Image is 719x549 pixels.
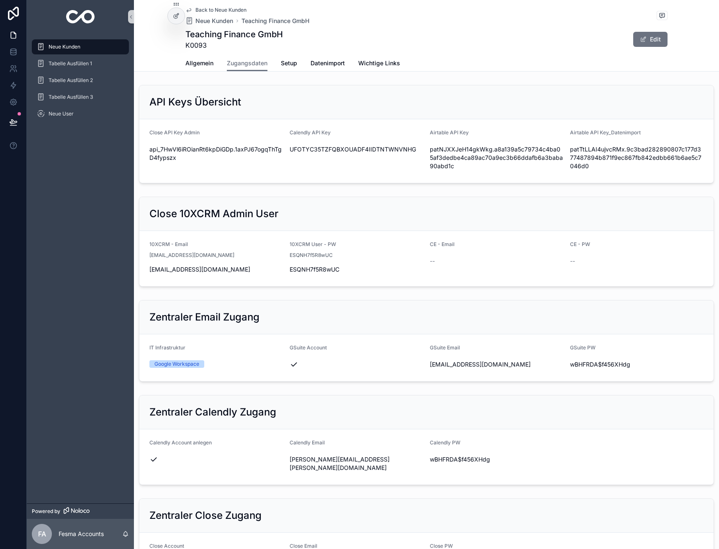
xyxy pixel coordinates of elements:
h2: Zentraler Email Zugang [149,310,259,324]
a: Neue Kunden [32,39,129,54]
span: Back to Neue Kunden [195,7,247,13]
span: IT Infrastruktur [149,344,185,351]
h1: Teaching Finance GmbH [185,28,283,40]
span: Calendly Account anlegen [149,439,212,446]
span: patNJXXJeH14gkWkg.a8a139a5c79734c4ba05af3dedbe4ca89ac70a9ec3b66ddafb6a3baba90abd1c [430,145,563,170]
span: patTtLLAI4ujvcRMx.9c3bad282890807c177d377487894b871f9ec867fb842edbb661b6ae5c7046d0 [570,145,704,170]
a: Wichtige Links [358,56,400,72]
span: wBHFRDA$f456XHdg [570,360,704,369]
span: [EMAIL_ADDRESS][DOMAIN_NAME] [430,360,563,369]
span: Close API Key Admin [149,129,200,136]
span: [EMAIL_ADDRESS][DOMAIN_NAME] [149,265,283,274]
span: wBHFRDA$f456XHdg [430,455,563,464]
span: Calendly PW [430,439,460,446]
span: 10XCRM - Email [149,241,188,247]
a: Neue User [32,106,129,121]
span: GSuite Email [430,344,460,351]
span: Setup [281,59,297,67]
span: UFOTYC35TZFQBXOUADF4IIDTNTWNVNHG [290,145,423,154]
span: -- [430,257,435,265]
span: [EMAIL_ADDRESS][DOMAIN_NAME] [149,252,234,259]
a: Setup [281,56,297,72]
span: Zugangsdaten [227,59,267,67]
a: Datenimport [311,56,345,72]
a: Teaching Finance GmbH [241,17,309,25]
p: Fesma Accounts [59,530,104,538]
span: Tabelle Ausfüllen 1 [49,60,92,67]
a: Tabelle Ausfüllen 1 [32,56,129,71]
span: Neue Kunden [49,44,80,50]
span: CE - PW [570,241,590,247]
a: Back to Neue Kunden [185,7,247,13]
span: CE - Email [430,241,455,247]
span: FA [38,529,46,539]
span: Datenimport [311,59,345,67]
span: 10XCRM User - PW [290,241,336,247]
a: Zugangsdaten [227,56,267,72]
span: Neue Kunden [195,17,233,25]
button: Edit [633,32,668,47]
span: ESQNH7f5R8wUC [290,252,333,259]
span: Airtable API Key_Datenimport [570,129,641,136]
h2: Close 10XCRM Admin User [149,207,278,221]
span: GSuite Account [290,344,327,351]
span: Tabelle Ausfüllen 3 [49,94,93,100]
span: api_7HwVl6iROianRt6kpDiGDp.1axPJ67ogqThTgD4fypszx [149,145,283,162]
div: Google Workspace [154,360,199,368]
span: Wichtige Links [358,59,400,67]
img: App logo [66,10,95,23]
span: Neue User [49,110,74,117]
a: Allgemein [185,56,213,72]
div: scrollable content [27,33,134,132]
a: Tabelle Ausfüllen 3 [32,90,129,105]
span: K0093 [185,40,283,50]
a: Neue Kunden [185,17,233,25]
span: Close PW [430,543,453,549]
span: GSuite PW [570,344,596,351]
span: Calendly API Key [290,129,331,136]
span: Powered by [32,508,60,515]
a: Powered by [27,503,134,519]
span: ESQNH7f5R8wUC [290,265,423,274]
span: Close Email [290,543,317,549]
span: -- [570,257,575,265]
span: Calendly Email [290,439,325,446]
span: Allgemein [185,59,213,67]
h2: API Keys Übersicht [149,95,241,109]
h2: Zentraler Close Zugang [149,509,262,522]
span: Close Account [149,543,184,549]
a: Tabelle Ausfüllen 2 [32,73,129,88]
span: [PERSON_NAME][EMAIL_ADDRESS][PERSON_NAME][DOMAIN_NAME] [290,455,423,472]
h2: Zentraler Calendly Zugang [149,405,276,419]
span: Airtable API Key [430,129,469,136]
span: Tabelle Ausfüllen 2 [49,77,93,84]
